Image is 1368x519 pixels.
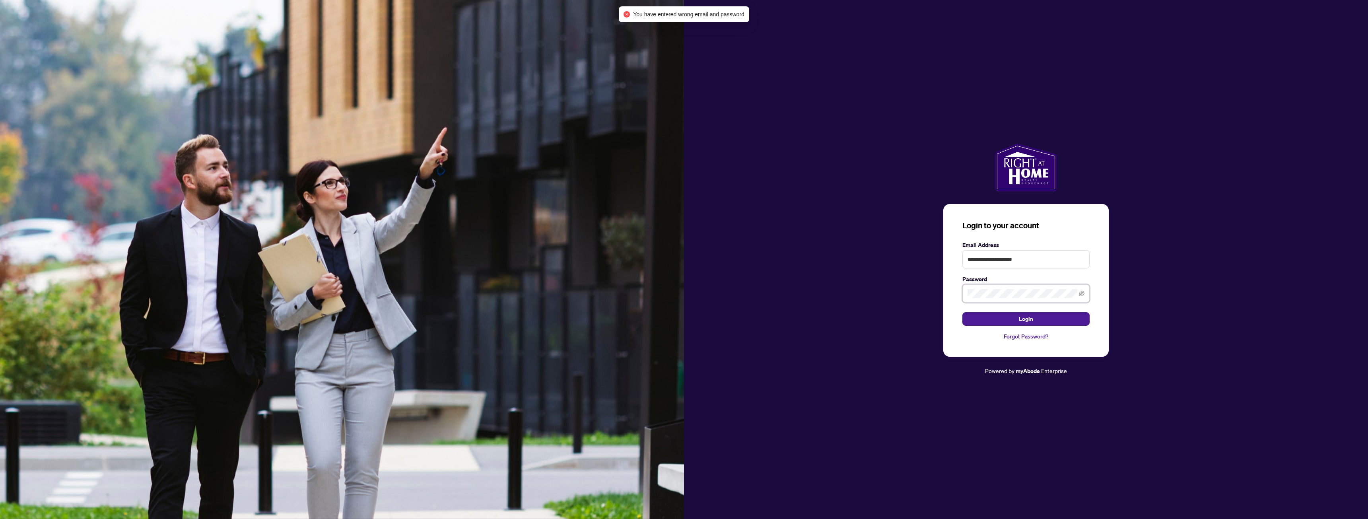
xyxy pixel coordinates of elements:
[962,275,1090,284] label: Password
[995,144,1057,191] img: ma-logo
[624,11,630,17] span: close-circle
[962,332,1090,341] a: Forgot Password?
[1016,367,1040,375] a: myAbode
[1041,367,1067,374] span: Enterprise
[633,10,744,19] span: You have entered wrong email and password
[962,241,1090,249] label: Email Address
[962,312,1090,326] button: Login
[1079,291,1084,296] span: eye-invisible
[1019,313,1033,325] span: Login
[962,220,1090,231] h3: Login to your account
[985,367,1014,374] span: Powered by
